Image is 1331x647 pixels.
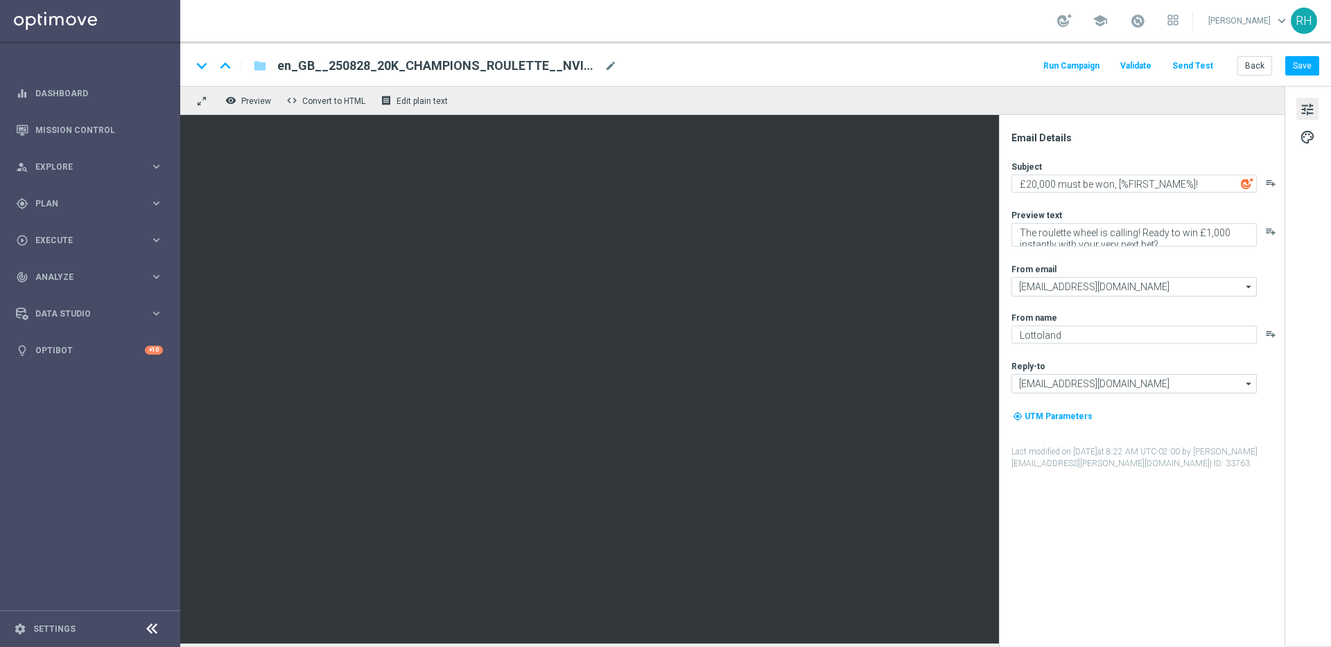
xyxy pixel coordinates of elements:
[35,163,150,171] span: Explore
[252,55,268,77] button: folder
[35,75,163,112] a: Dashboard
[1041,57,1102,76] button: Run Campaign
[1011,446,1283,470] label: Last modified on [DATE] at 8:22 AM UTC-02:00 by [PERSON_NAME][EMAIL_ADDRESS][PERSON_NAME][DOMAIN_...
[1011,277,1257,296] input: Select
[1207,10,1291,31] a: [PERSON_NAME]keyboard_arrow_down
[1093,13,1108,28] span: school
[16,308,150,320] div: Data Studio
[35,236,150,245] span: Execute
[1300,100,1315,118] span: tune
[1300,128,1315,146] span: palette
[253,57,267,74] i: folder
[241,96,271,106] span: Preview
[15,235,164,246] button: play_circle_outline Execute keyboard_arrow_right
[16,87,28,100] i: equalizer
[16,271,28,283] i: track_changes
[16,344,28,357] i: lightbulb
[1011,409,1094,424] button: my_location UTM Parameters
[1011,312,1057,323] label: From name
[1118,57,1154,76] button: Validate
[286,95,297,106] span: code
[16,161,150,173] div: Explore
[16,197,28,210] i: gps_fixed
[35,200,150,208] span: Plan
[1265,328,1276,339] button: playlist_add
[16,161,28,173] i: person_search
[191,55,212,76] i: keyboard_arrow_down
[16,112,163,148] div: Mission Control
[35,273,150,281] span: Analyze
[1013,411,1023,421] i: my_location
[1025,411,1093,421] span: UTM Parameters
[1011,161,1042,172] label: Subject
[1274,13,1289,28] span: keyboard_arrow_down
[1011,132,1283,144] div: Email Details
[16,271,150,283] div: Analyze
[302,96,365,106] span: Convert to HTML
[1170,57,1215,76] button: Send Test
[1296,125,1319,148] button: palette
[222,91,277,109] button: remove_red_eye Preview
[381,95,392,106] i: receipt
[150,160,163,173] i: keyboard_arrow_right
[1011,264,1056,275] label: From email
[15,198,164,209] button: gps_fixed Plan keyboard_arrow_right
[277,57,599,74] span: en_GB__250828_20K_CHAMPIONS_ROULETTE__NVIP_EMA_TAC_GM
[1242,278,1256,296] i: arrow_drop_down
[35,112,163,148] a: Mission Control
[15,88,164,99] button: equalizer Dashboard
[15,345,164,356] button: lightbulb Optibot +10
[150,233,163,247] i: keyboard_arrow_right
[215,55,236,76] i: keyboard_arrow_up
[14,623,26,635] i: settings
[16,234,150,247] div: Execute
[397,96,448,106] span: Edit plain text
[15,125,164,136] button: Mission Control
[1237,56,1272,76] button: Back
[225,95,236,106] i: remove_red_eye
[16,234,28,247] i: play_circle_outline
[15,272,164,283] button: track_changes Analyze keyboard_arrow_right
[1291,8,1317,34] div: RH
[145,346,163,355] div: +10
[33,625,76,633] a: Settings
[1265,226,1276,237] button: playlist_add
[1210,459,1250,468] span: | ID: 33763
[1265,177,1276,188] button: playlist_add
[15,161,164,172] button: person_search Explore keyboard_arrow_right
[1011,361,1045,372] label: Reply-to
[1011,210,1062,221] label: Preview text
[1285,56,1319,76] button: Save
[150,307,163,320] i: keyboard_arrow_right
[150,270,163,283] i: keyboard_arrow_right
[604,60,617,72] span: mode_edit
[1011,374,1257,393] input: Select
[1120,61,1151,71] span: Validate
[283,91,372,109] button: code Convert to HTML
[1242,375,1256,393] i: arrow_drop_down
[15,308,164,319] button: Data Studio keyboard_arrow_right
[16,332,163,369] div: Optibot
[150,197,163,210] i: keyboard_arrow_right
[1241,177,1253,190] img: optiGenie.svg
[16,75,163,112] div: Dashboard
[35,332,145,369] a: Optibot
[377,91,454,109] button: receipt Edit plain text
[16,197,150,210] div: Plan
[1296,98,1319,120] button: tune
[35,310,150,318] span: Data Studio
